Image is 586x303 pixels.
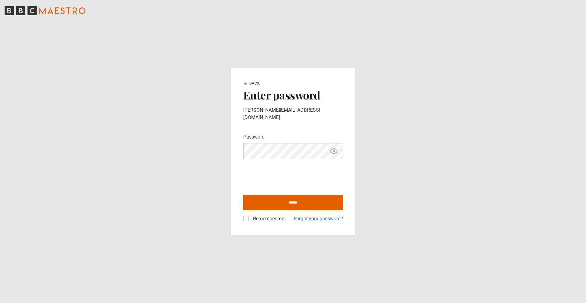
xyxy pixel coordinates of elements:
h2: Enter password [243,88,343,101]
a: Back [243,81,260,86]
iframe: reCAPTCHA [243,164,336,188]
label: Password [243,133,265,141]
button: Show password [329,146,339,157]
p: [PERSON_NAME][EMAIL_ADDRESS][DOMAIN_NAME] [243,106,343,121]
a: Forgot your password? [294,215,343,222]
label: Remember me [251,215,284,222]
span: Back [249,81,260,86]
svg: BBC Maestro [5,6,85,15]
